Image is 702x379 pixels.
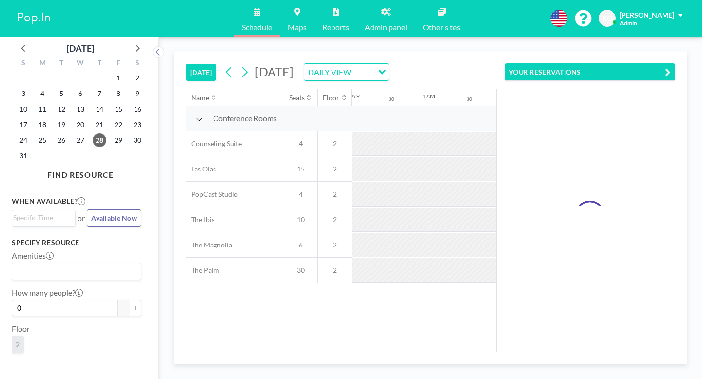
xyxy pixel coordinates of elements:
span: Sunday, August 3, 2025 [17,87,30,100]
div: W [71,57,90,70]
div: Seats [289,94,305,102]
span: Maps [288,23,307,31]
span: Monday, August 11, 2025 [36,102,49,116]
button: - [118,300,130,316]
span: Sunday, August 10, 2025 [17,102,30,116]
span: Thursday, August 28, 2025 [93,133,106,147]
img: organization-logo [16,9,53,28]
span: Friday, August 1, 2025 [112,71,125,85]
div: M [33,57,52,70]
span: Monday, August 25, 2025 [36,133,49,147]
h3: Specify resource [12,238,141,247]
span: 4 [284,190,317,199]
span: [DATE] [255,64,293,79]
span: Wednesday, August 13, 2025 [74,102,87,116]
span: Las Olas [186,165,216,173]
span: Wednesday, August 27, 2025 [74,133,87,147]
span: Wednesday, August 6, 2025 [74,87,87,100]
span: 2 [318,139,352,148]
input: Search for option [13,212,70,223]
span: Saturday, August 9, 2025 [131,87,144,100]
span: Saturday, August 2, 2025 [131,71,144,85]
span: Thursday, August 14, 2025 [93,102,106,116]
span: or [78,213,85,223]
span: 2 [318,190,352,199]
button: YOUR RESERVATIONS [505,63,675,80]
span: 2 [318,266,352,275]
span: Counseling Suite [186,139,242,148]
div: S [128,57,147,70]
span: PopCast Studio [186,190,238,199]
span: Saturday, August 30, 2025 [131,133,144,147]
span: Sunday, August 17, 2025 [17,118,30,132]
button: [DATE] [186,64,216,81]
span: 6 [284,241,317,249]
span: Tuesday, August 26, 2025 [55,133,68,147]
span: Admin [620,19,637,27]
div: 30 [467,96,472,102]
span: The Ibis [186,215,214,224]
span: DAILY VIEW [306,66,353,78]
span: Tuesday, August 5, 2025 [55,87,68,100]
span: Thursday, August 7, 2025 [93,87,106,100]
span: Saturday, August 16, 2025 [131,102,144,116]
span: The Palm [186,266,219,275]
span: Monday, August 18, 2025 [36,118,49,132]
label: How many people? [12,288,83,298]
div: T [52,57,71,70]
label: Amenities [12,251,54,261]
span: 2 [16,340,20,349]
span: The Magnolia [186,241,232,249]
div: F [109,57,128,70]
div: 1AM [423,93,435,100]
span: Friday, August 8, 2025 [112,87,125,100]
span: Friday, August 22, 2025 [112,118,125,132]
span: Sunday, August 24, 2025 [17,133,30,147]
button: Available Now [87,209,141,227]
div: Name [191,94,209,102]
div: [DATE] [67,41,94,55]
div: 30 [389,96,394,102]
span: 2 [318,241,352,249]
div: 12AM [345,93,361,100]
input: Search for option [13,265,136,278]
span: 2 [318,165,352,173]
label: Floor [12,324,30,334]
div: S [14,57,33,70]
div: Search for option [12,210,75,225]
span: Monday, August 4, 2025 [36,87,49,100]
span: 15 [284,165,317,173]
span: 10 [284,215,317,224]
span: Tuesday, August 12, 2025 [55,102,68,116]
span: Reports [322,23,349,31]
div: T [90,57,109,70]
span: 4 [284,139,317,148]
span: KO [602,14,612,23]
div: Search for option [304,64,389,80]
span: Tuesday, August 19, 2025 [55,118,68,132]
button: + [130,300,141,316]
span: [PERSON_NAME] [620,11,674,19]
h4: FIND RESOURCE [12,166,149,180]
span: Conference Rooms [213,114,277,123]
span: Saturday, August 23, 2025 [131,118,144,132]
span: 30 [284,266,317,275]
div: Floor [323,94,339,102]
span: Thursday, August 21, 2025 [93,118,106,132]
span: Other sites [423,23,460,31]
span: Admin panel [365,23,407,31]
input: Search for option [354,66,372,78]
span: 2 [318,215,352,224]
div: Search for option [12,263,141,280]
span: Schedule [242,23,272,31]
span: Friday, August 29, 2025 [112,133,125,147]
span: Wednesday, August 20, 2025 [74,118,87,132]
span: Sunday, August 31, 2025 [17,149,30,163]
span: Available Now [91,214,137,222]
span: Friday, August 15, 2025 [112,102,125,116]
